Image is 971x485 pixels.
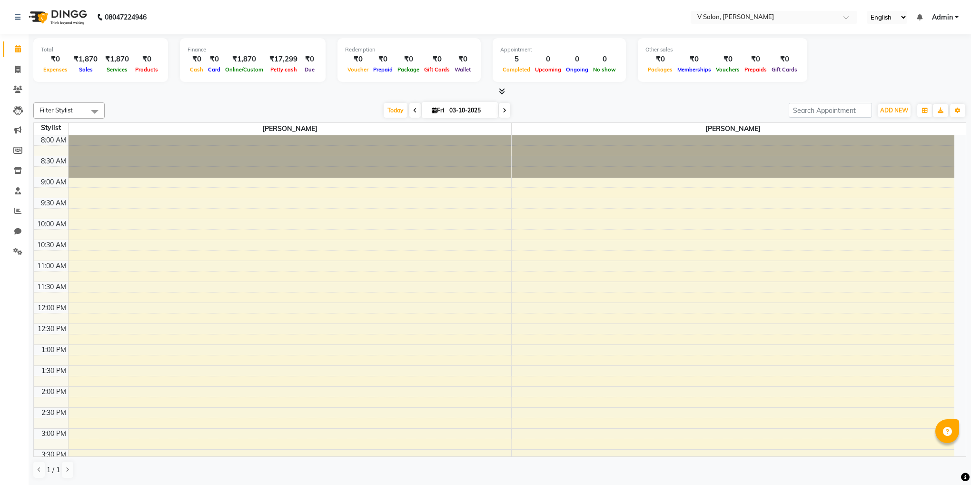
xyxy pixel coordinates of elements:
[789,103,872,118] input: Search Appointment
[39,135,68,145] div: 8:00 AM
[533,66,564,73] span: Upcoming
[880,107,908,114] span: ADD NEW
[645,54,675,65] div: ₹0
[395,66,422,73] span: Package
[39,177,68,187] div: 9:00 AM
[188,54,206,65] div: ₹0
[769,66,800,73] span: Gift Cards
[301,54,318,65] div: ₹0
[500,66,533,73] span: Completed
[40,106,73,114] span: Filter Stylist
[206,54,223,65] div: ₹0
[742,66,769,73] span: Prepaids
[931,447,961,475] iframe: chat widget
[675,66,713,73] span: Memberships
[77,66,95,73] span: Sales
[395,54,422,65] div: ₹0
[40,450,68,460] div: 3:30 PM
[70,54,101,65] div: ₹1,870
[371,66,395,73] span: Prepaid
[39,156,68,166] div: 8:30 AM
[35,219,68,229] div: 10:00 AM
[41,46,160,54] div: Total
[104,66,130,73] span: Services
[645,66,675,73] span: Packages
[512,123,955,135] span: [PERSON_NAME]
[345,54,371,65] div: ₹0
[345,66,371,73] span: Voucher
[41,54,70,65] div: ₹0
[266,54,301,65] div: ₹17,299
[40,387,68,397] div: 2:00 PM
[40,345,68,355] div: 1:00 PM
[452,54,473,65] div: ₹0
[133,54,160,65] div: ₹0
[40,408,68,418] div: 2:30 PM
[422,54,452,65] div: ₹0
[500,54,533,65] div: 5
[446,103,494,118] input: 2025-10-03
[769,54,800,65] div: ₹0
[69,123,511,135] span: [PERSON_NAME]
[40,366,68,376] div: 1:30 PM
[35,261,68,271] div: 11:00 AM
[675,54,713,65] div: ₹0
[268,66,299,73] span: Petty cash
[35,240,68,250] div: 10:30 AM
[713,66,742,73] span: Vouchers
[384,103,407,118] span: Today
[878,104,911,117] button: ADD NEW
[713,54,742,65] div: ₹0
[39,198,68,208] div: 9:30 AM
[101,54,133,65] div: ₹1,870
[105,4,147,30] b: 08047224946
[188,46,318,54] div: Finance
[36,324,68,334] div: 12:30 PM
[371,54,395,65] div: ₹0
[133,66,160,73] span: Products
[564,66,591,73] span: Ongoing
[302,66,317,73] span: Due
[24,4,89,30] img: logo
[188,66,206,73] span: Cash
[742,54,769,65] div: ₹0
[429,107,446,114] span: Fri
[564,54,591,65] div: 0
[34,123,68,133] div: Stylist
[452,66,473,73] span: Wallet
[500,46,618,54] div: Appointment
[223,66,266,73] span: Online/Custom
[223,54,266,65] div: ₹1,870
[35,282,68,292] div: 11:30 AM
[932,12,953,22] span: Admin
[41,66,70,73] span: Expenses
[40,429,68,439] div: 3:00 PM
[36,303,68,313] div: 12:00 PM
[47,465,60,475] span: 1 / 1
[591,66,618,73] span: No show
[206,66,223,73] span: Card
[591,54,618,65] div: 0
[422,66,452,73] span: Gift Cards
[533,54,564,65] div: 0
[645,46,800,54] div: Other sales
[345,46,473,54] div: Redemption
